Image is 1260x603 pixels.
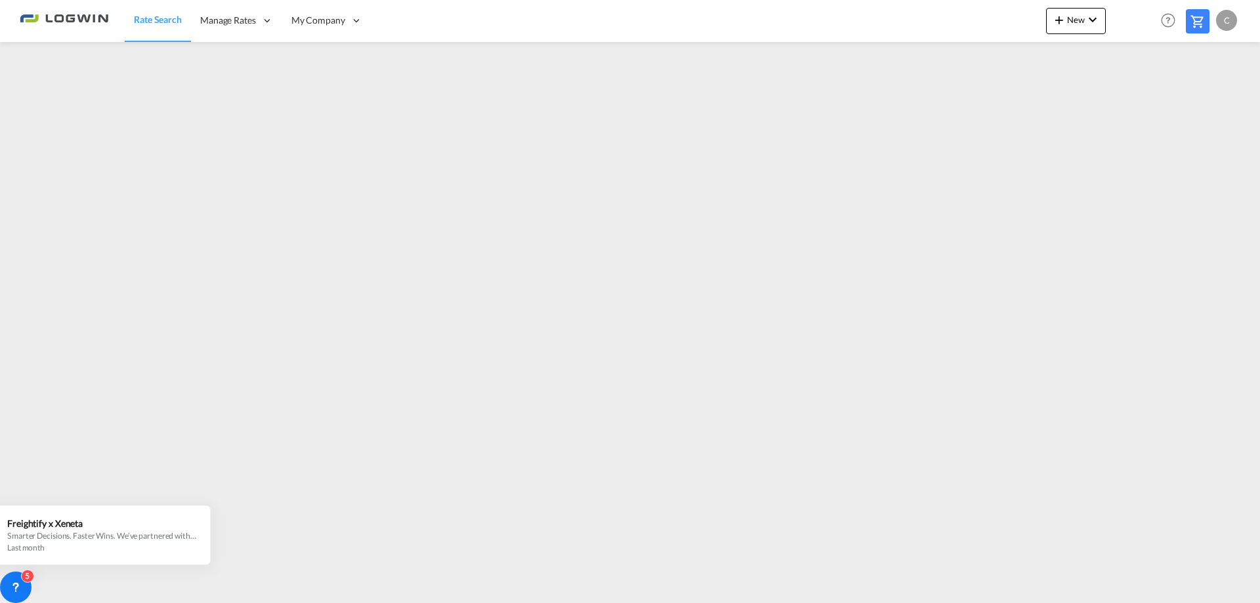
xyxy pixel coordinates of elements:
img: 2761ae10d95411efa20a1f5e0282d2d7.png [20,6,108,35]
span: Manage Rates [200,14,256,27]
md-icon: icon-chevron-down [1085,12,1101,28]
div: C [1216,10,1237,31]
md-icon: icon-plus 400-fg [1051,12,1067,28]
div: Help [1157,9,1186,33]
span: My Company [291,14,345,27]
span: Help [1157,9,1179,31]
span: Rate Search [134,14,182,25]
span: New [1051,14,1101,25]
button: icon-plus 400-fgNewicon-chevron-down [1046,8,1106,34]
